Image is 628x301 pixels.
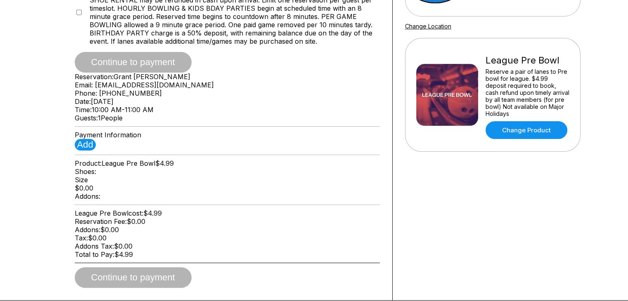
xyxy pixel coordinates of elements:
[75,73,114,81] span: Reservation:
[75,234,88,242] span: Tax:
[97,89,162,97] span: [PHONE_NUMBER]
[93,81,214,89] span: [EMAIL_ADDRESS][DOMAIN_NAME]
[75,184,380,192] div: $0.00
[98,114,123,122] span: 1 People
[100,226,119,234] span: $0.00
[75,192,100,200] span: Addons:
[75,114,98,122] span: Guests:
[114,73,190,81] span: Grant [PERSON_NAME]
[486,55,569,66] div: League Pre Bowl
[143,209,162,217] span: $4.99
[155,159,174,167] span: $4.99
[75,159,102,167] span: Product:
[88,234,107,242] span: $0.00
[75,176,380,184] div: Size
[486,68,569,117] div: Reserve a pair of lanes to Pre bowl for league. $4.99 deposit required to book, cash refund upon ...
[75,89,97,97] span: Phone:
[486,121,567,139] a: Change Product
[75,209,143,217] span: League Pre Bowl cost:
[114,242,133,250] span: $0.00
[75,97,91,106] span: Date:
[75,139,96,150] button: Add
[75,242,114,250] span: Addons Tax:
[75,250,114,259] span: Total to Pay:
[75,217,127,226] span: Reservation Fee:
[114,250,133,259] span: $4.99
[102,159,155,167] span: League Pre Bowl
[91,97,114,106] span: [DATE]
[75,81,93,89] span: Email:
[127,217,145,226] span: $0.00
[75,131,380,139] div: Payment Information
[75,226,100,234] span: Addons:
[75,106,92,114] span: Time:
[416,64,478,126] img: League Pre Bowl
[92,106,154,114] span: 10:00 AM - 11:00 AM
[75,167,96,176] span: Shoes:
[405,23,451,30] a: Change Location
